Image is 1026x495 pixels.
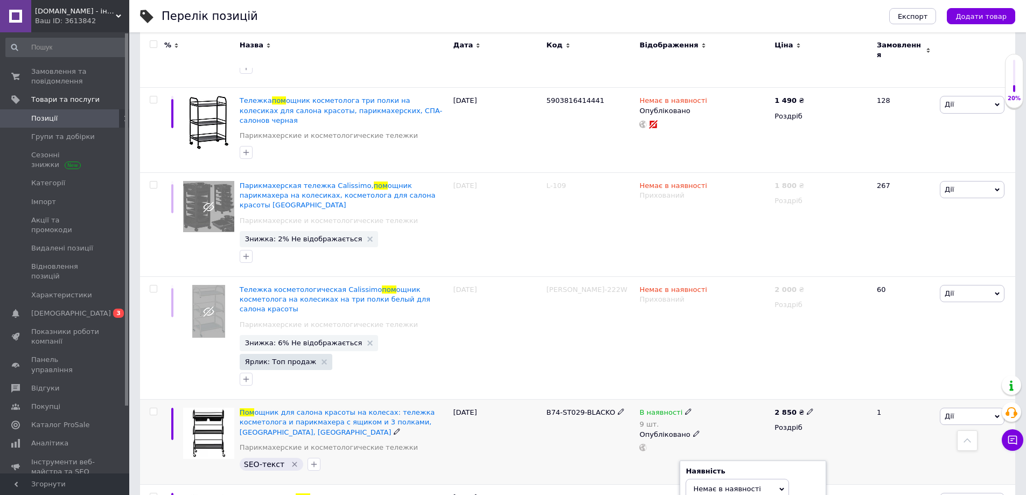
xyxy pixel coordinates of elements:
a: Парикмахерская тележка Calissimo,помощник парикмахера на колесиках, косметолога для салона красот... [240,182,436,209]
span: Тележка косметологическая Calissimo [240,285,382,294]
span: Імпорт [31,197,56,207]
span: Пом [240,408,255,416]
div: ₴ [774,408,814,417]
b: 2 850 [774,408,797,416]
span: Немає в наявності [639,285,707,297]
img: Тележка косметологическая Calissimo помощник косметолога на колесиках на три полки белый для сало... [192,285,225,338]
span: Позиції [31,114,58,123]
span: 5903816414441 [547,96,605,104]
div: Перелік позицій [162,11,258,22]
span: Товари та послуги [31,95,100,104]
div: 267 [870,173,937,277]
span: ощник парикмахера на колесиках, косметолога для салона красоты [GEOGRAPHIC_DATA] [240,182,436,209]
span: Дії [945,100,954,108]
span: Відгуки [31,384,59,393]
button: Додати товар [947,8,1015,24]
div: 128 [870,88,937,173]
span: B74-ST029-BLACKO [547,408,616,416]
span: Дії [945,185,954,193]
img: Тележка помощник косметолога три полки на колесиках для салона красоты, парикмахерских, СПА-салон... [187,96,230,149]
span: Знижка: 2% Не відображається [245,235,362,242]
a: Помощник для салона красоты на колесах: тележка косметолога и парикмахера с ящиком и 3 полками, [... [240,408,435,436]
span: Парикмахерская тележка Calissimo, [240,182,374,190]
span: Характеристики [31,290,92,300]
span: Додати товар [955,12,1007,20]
b: 1 800 [774,182,797,190]
span: Сезонні знижки [31,150,100,170]
a: Парикмахерские и косметологические тележки [240,443,418,452]
span: Відновлення позицій [31,262,100,281]
span: Покупці [31,402,60,412]
span: Немає в наявності [639,182,707,193]
b: 2 000 [774,285,797,294]
div: Роздріб [774,300,868,310]
span: Інструменти веб-майстра та SEO [31,457,100,477]
span: Видалені позиції [31,243,93,253]
span: Назва [240,40,263,50]
div: Роздріб [774,423,868,433]
span: Дії [945,412,954,420]
span: Немає в наявності [639,96,707,108]
span: пом [382,285,396,294]
span: Замовлення та повідомлення [31,67,100,86]
div: ₴ [774,181,804,191]
span: Панель управління [31,355,100,374]
span: Ціна [774,40,793,50]
a: Парикмахерские и косметологические тележки [240,320,418,330]
span: 3 [113,309,124,318]
img: Парикмахерская тележка Calissimo, помощник парикмахера на колесиках, косметолога для салона красо... [183,181,234,232]
div: 1 [870,400,937,485]
span: Дата [453,40,473,50]
div: 20% [1006,95,1023,102]
div: Прихований [639,191,769,200]
span: L-109 [547,182,567,190]
span: Акції та промокоди [31,215,100,235]
span: % [164,40,171,50]
div: Ваш ID: 3613842 [35,16,129,26]
span: Категорії [31,178,65,188]
a: Тележкапомощник косметолога три полки на колесиках для салона красоты, парикмахерских, СПА-салоно... [240,96,442,124]
span: Код [547,40,563,50]
span: [PERSON_NAME]-222W [547,285,627,294]
span: В наявності [639,408,682,420]
span: Експорт [898,12,928,20]
a: Парикмахерские и косметологические тележки [240,131,418,141]
div: 9 шт. [639,420,692,428]
div: Опубліковано [639,430,769,440]
span: [DEMOGRAPHIC_DATA] [31,309,111,318]
div: Опубліковано [639,106,769,116]
div: [DATE] [451,400,544,485]
div: ₴ [774,285,804,295]
span: Немає в наявності [693,485,760,493]
div: Прихований [639,295,769,304]
span: Показники роботи компанії [31,327,100,346]
div: Роздріб [774,111,868,121]
span: Відображення [639,40,698,50]
div: [DATE] [451,88,544,173]
input: Пошук [5,38,127,57]
img: Помощник для салона красоты на колесах: тележка косметолога и парикмахера с ящиком и 3 полками, ч... [183,408,234,459]
button: Чат з покупцем [1002,429,1023,451]
span: Знижка: 6% Не відображається [245,339,362,346]
b: 1 490 [774,96,797,104]
span: пом [374,182,388,190]
span: пом [272,96,286,104]
a: Парикмахерские и косметологические тележки [240,216,418,226]
div: Наявність [686,466,820,476]
a: Тележка косметологическая Calissimoпомощник косметолога на колесиках на три полки белый для салон... [240,285,430,313]
span: Групи та добірки [31,132,95,142]
button: Експорт [889,8,937,24]
div: [DATE] [451,277,544,400]
span: ощник косметолога на колесиках на три полки белый для салона красоты [240,285,430,313]
span: Аналітика [31,438,68,448]
span: Замовлення [877,40,923,60]
span: Тележка [240,96,272,104]
span: ощник для салона красоты на колесах: тележка косметолога и парикмахера с ящиком и 3 полками, [GEO... [240,408,435,436]
svg: Видалити мітку [290,460,299,469]
div: ₴ [774,96,804,106]
div: [DATE] [451,173,544,277]
span: Ярлик: Топ продаж [245,358,316,365]
span: SEO-текст [244,460,284,469]
span: ощник косметолога три полки на колесиках для салона красоты, парикмахерских, СПА-салонов черная [240,96,442,124]
span: Каталог ProSale [31,420,89,430]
